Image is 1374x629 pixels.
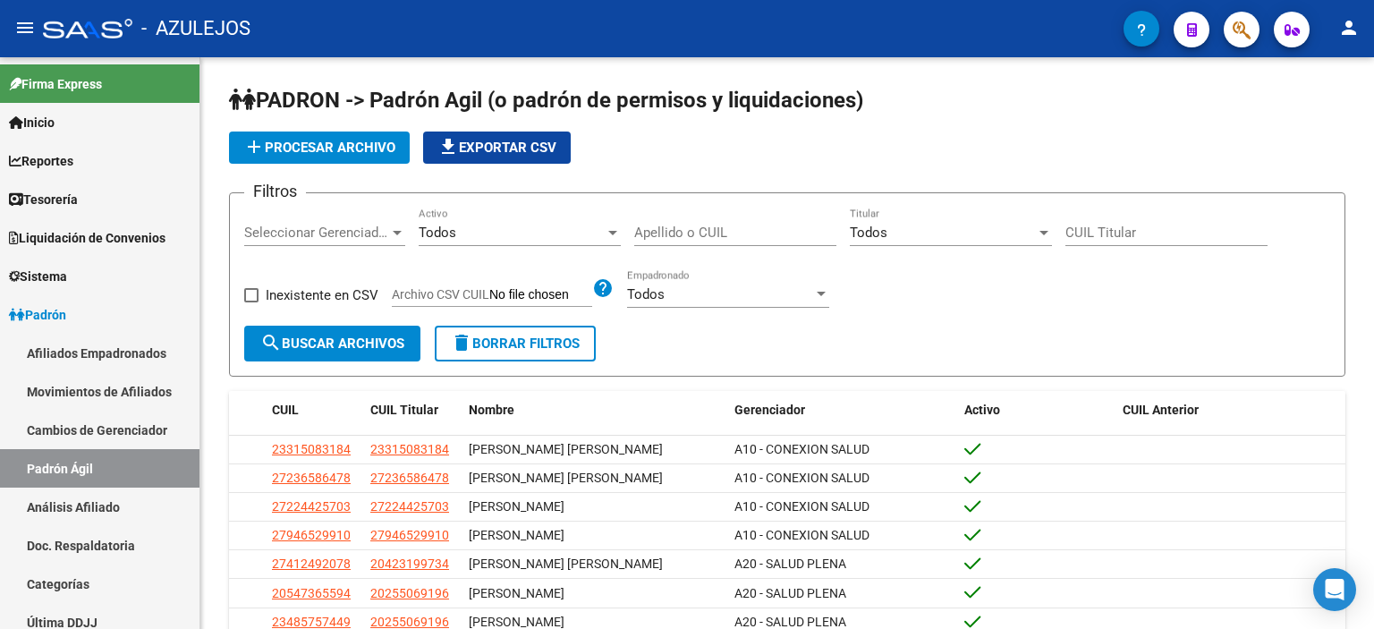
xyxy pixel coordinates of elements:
[469,615,564,629] span: [PERSON_NAME]
[451,332,472,353] mat-icon: delete
[462,391,727,429] datatable-header-cell: Nombre
[734,557,846,571] span: A20 - SALUD PLENA
[229,88,863,113] span: PADRON -> Padrón Agil (o padrón de permisos y liquidaciones)
[14,17,36,38] mat-icon: menu
[9,113,55,132] span: Inicio
[272,442,351,456] span: 23315083184
[850,225,887,241] span: Todos
[419,225,456,241] span: Todos
[437,140,556,156] span: Exportar CSV
[260,332,282,353] mat-icon: search
[141,9,250,48] span: - AZULEJOS
[734,615,846,629] span: A20 - SALUD PLENA
[244,179,306,204] h3: Filtros
[244,326,420,361] button: Buscar Archivos
[9,190,78,209] span: Tesorería
[272,615,351,629] span: 23485757449
[363,391,462,429] datatable-header-cell: CUIL Titular
[266,285,378,306] span: Inexistente en CSV
[469,528,564,542] span: [PERSON_NAME]
[392,287,489,302] span: Archivo CSV CUIL
[469,586,564,600] span: [PERSON_NAME]
[1313,568,1356,611] div: Open Intercom Messenger
[469,499,564,514] span: [PERSON_NAME]
[244,225,389,241] span: Seleccionar Gerenciador
[243,140,395,156] span: Procesar archivo
[489,287,592,303] input: Archivo CSV CUIL
[229,132,410,164] button: Procesar archivo
[272,586,351,600] span: 20547365594
[734,586,846,600] span: A20 - SALUD PLENA
[435,326,596,361] button: Borrar Filtros
[265,391,363,429] datatable-header-cell: CUIL
[964,403,1000,417] span: Activo
[9,305,66,325] span: Padrón
[734,499,869,514] span: A10 - CONEXION SALUD
[370,615,449,629] span: 20255069196
[469,471,663,485] span: [PERSON_NAME] [PERSON_NAME]
[734,528,869,542] span: A10 - CONEXION SALUD
[727,391,957,429] datatable-header-cell: Gerenciador
[370,557,449,571] span: 20423199734
[370,403,438,417] span: CUIL Titular
[370,471,449,485] span: 27236586478
[9,151,73,171] span: Reportes
[272,499,351,514] span: 27224425703
[370,442,449,456] span: 23315083184
[1338,17,1360,38] mat-icon: person
[243,136,265,157] mat-icon: add
[272,403,299,417] span: CUIL
[469,442,663,456] span: [PERSON_NAME] [PERSON_NAME]
[272,557,351,571] span: 27412492078
[260,336,404,352] span: Buscar Archivos
[9,74,102,94] span: Firma Express
[627,286,665,302] span: Todos
[370,528,449,542] span: 27946529910
[272,471,351,485] span: 27236586478
[592,277,614,299] mat-icon: help
[1123,403,1199,417] span: CUIL Anterior
[9,228,165,248] span: Liquidación de Convenios
[437,136,459,157] mat-icon: file_download
[469,403,514,417] span: Nombre
[1115,391,1345,429] datatable-header-cell: CUIL Anterior
[957,391,1115,429] datatable-header-cell: Activo
[469,557,663,571] span: [PERSON_NAME] [PERSON_NAME]
[370,586,449,600] span: 20255069196
[734,471,869,485] span: A10 - CONEXION SALUD
[734,403,805,417] span: Gerenciador
[451,336,580,352] span: Borrar Filtros
[370,499,449,514] span: 27224425703
[734,442,869,456] span: A10 - CONEXION SALUD
[423,132,571,164] button: Exportar CSV
[272,528,351,542] span: 27946529910
[9,267,67,286] span: Sistema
